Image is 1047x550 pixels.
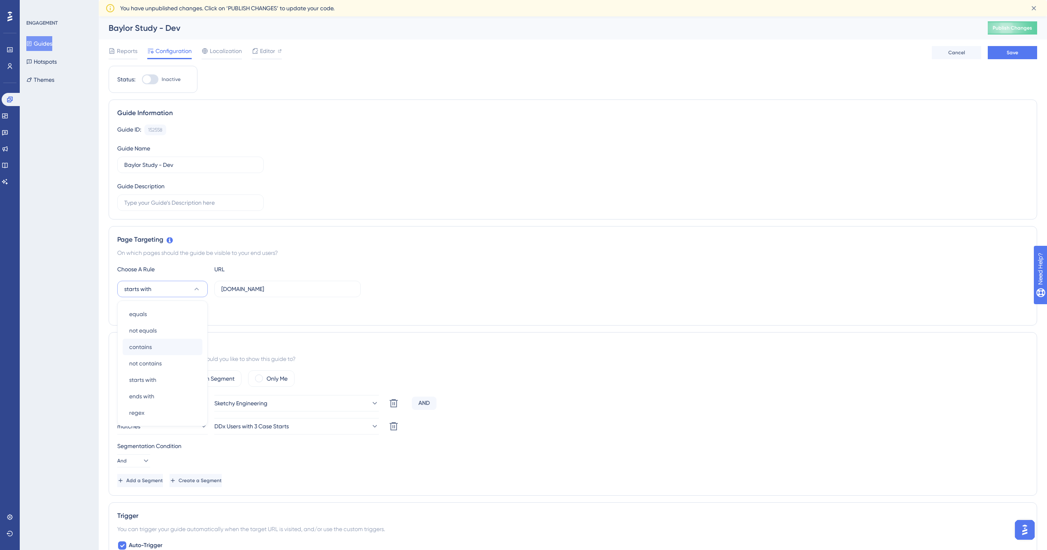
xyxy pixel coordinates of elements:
[129,309,147,319] span: equals
[123,339,202,355] button: contains
[260,46,275,56] span: Editor
[117,281,208,297] button: starts with
[26,20,58,26] div: ENGAGEMENT
[117,474,163,487] button: Add a Segment
[948,49,965,56] span: Cancel
[179,477,222,484] span: Create a Segment
[26,54,57,69] button: Hotspots
[123,306,202,322] button: equals
[162,76,181,83] span: Inactive
[117,181,165,191] div: Guide Description
[189,374,234,384] label: Custom Segment
[120,3,334,13] span: You have unpublished changes. Click on ‘PUBLISH CHANGES’ to update your code.
[214,418,379,434] button: DDx Users with 3 Case Starts
[156,46,192,56] span: Configuration
[993,25,1032,31] span: Publish Changes
[129,408,144,418] span: regex
[124,198,257,207] input: Type your Guide’s Description here
[117,125,141,135] div: Guide ID:
[123,404,202,421] button: regex
[123,388,202,404] button: ends with
[126,477,163,484] span: Add a Segment
[123,355,202,372] button: not contains
[117,264,208,274] div: Choose A Rule
[988,21,1037,35] button: Publish Changes
[932,46,981,59] button: Cancel
[210,46,242,56] span: Localization
[109,22,967,34] div: Baylor Study - Dev
[148,127,163,133] div: 152558
[117,46,137,56] span: Reports
[169,474,222,487] button: Create a Segment
[117,235,1028,245] div: Page Targeting
[117,441,1028,451] div: Segmentation Condition
[129,375,156,385] span: starts with
[123,372,202,388] button: starts with
[117,74,135,84] div: Status:
[26,36,52,51] button: Guides
[117,418,208,434] button: matches
[117,341,1028,351] div: Audience Segmentation
[117,524,1028,534] div: You can trigger your guide automatically when the target URL is visited, and/or use the custom tr...
[117,511,1028,521] div: Trigger
[214,421,289,431] span: DDx Users with 3 Case Starts
[129,342,152,352] span: contains
[988,46,1037,59] button: Save
[129,358,162,368] span: not contains
[26,72,54,87] button: Themes
[19,2,51,12] span: Need Help?
[214,398,267,408] span: Sketchy Engineering
[129,326,157,335] span: not equals
[1007,49,1018,56] span: Save
[117,421,140,431] span: matches
[117,458,127,464] span: And
[123,322,202,339] button: not equals
[214,264,305,274] div: URL
[117,354,1028,364] div: Which segment of the audience would you like to show this guide to?
[117,454,150,467] button: And
[124,284,151,294] span: starts with
[129,391,154,401] span: ends with
[117,143,150,153] div: Guide Name
[214,395,379,411] button: Sketchy Engineering
[221,284,354,293] input: yourwebsite.com/path
[124,160,257,169] input: Type your Guide’s Name here
[117,108,1028,118] div: Guide Information
[117,248,1028,258] div: On which pages should the guide be visible to your end users?
[412,397,436,410] div: AND
[1012,518,1037,542] iframe: UserGuiding AI Assistant Launcher
[267,374,288,384] label: Only Me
